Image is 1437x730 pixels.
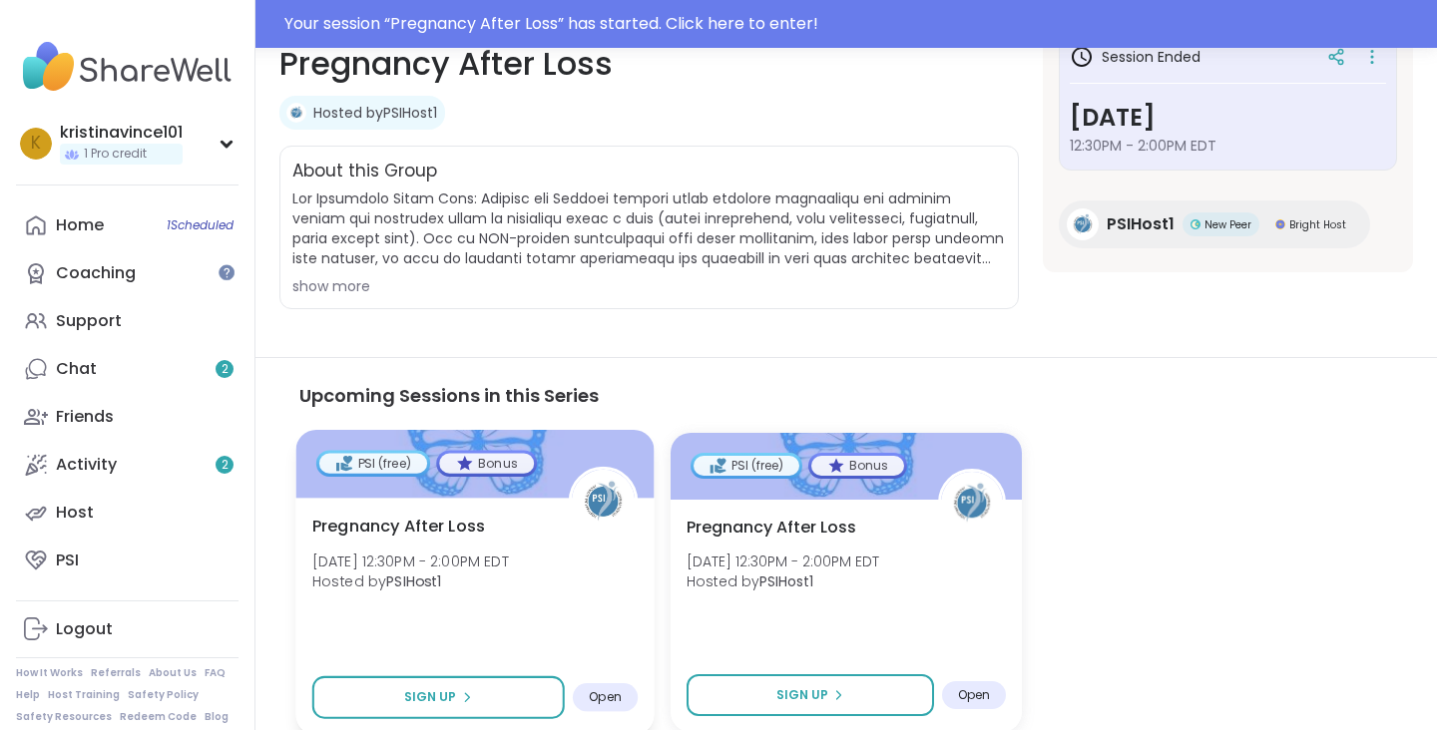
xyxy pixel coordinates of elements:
[16,688,40,702] a: Help
[1070,100,1386,136] h3: [DATE]
[958,687,990,703] span: Open
[222,457,229,474] span: 2
[312,570,509,590] span: Hosted by
[1275,219,1285,229] img: Bright Host
[219,264,235,280] iframe: Spotlight
[687,516,856,540] span: Pregnancy After Loss
[941,472,1003,534] img: PSIHost1
[292,159,437,184] h2: About this Group
[312,514,485,538] span: Pregnancy After Loss
[16,393,239,441] a: Friends
[56,262,136,284] div: Coaching
[56,454,117,476] div: Activity
[56,549,79,571] div: PSI
[1289,217,1346,232] span: Bright Host
[1067,208,1099,240] img: PSIHost1
[776,686,828,704] span: Sign Up
[56,358,97,380] div: Chat
[687,571,879,591] span: Hosted by
[1191,219,1200,229] img: New Peer
[284,12,1425,36] div: Your session “ Pregnancy After Loss ” has started. Click here to enter!
[16,249,239,297] a: Coaching
[149,666,197,680] a: About Us
[16,441,239,489] a: Activity2
[1070,136,1386,156] span: 12:30PM - 2:00PM EDT
[1204,217,1251,232] span: New Peer
[16,605,239,653] a: Logout
[56,310,122,332] div: Support
[56,618,113,640] div: Logout
[292,188,1006,268] span: Lor Ipsumdolo Sitam Cons: Adipisc eli Seddoei tempori utlab etdolore magnaaliqu eni adminim venia...
[48,688,120,702] a: Host Training
[16,345,239,393] a: Chat2
[205,666,226,680] a: FAQ
[205,710,229,724] a: Blog
[312,675,565,718] button: Sign Up
[404,688,457,706] span: Sign Up
[1059,200,1370,248] a: PSIHost1PSIHost1New PeerNew PeerBright HostBright Host
[687,674,934,716] button: Sign Up
[128,688,199,702] a: Safety Policy
[313,103,437,123] a: Hosted byPSIHost1
[16,537,239,584] a: PSI
[222,361,229,378] span: 2
[319,453,427,473] div: PSI (free)
[60,122,183,144] div: kristinavince101
[694,456,799,476] div: PSI (free)
[16,297,239,345] a: Support
[589,689,622,705] span: Open
[16,666,83,680] a: How It Works
[16,489,239,537] a: Host
[56,214,104,236] div: Home
[16,710,112,724] a: Safety Resources
[84,146,147,163] span: 1 Pro credit
[1107,212,1175,236] span: PSIHost1
[120,710,197,724] a: Redeem Code
[91,666,141,680] a: Referrals
[572,469,635,532] img: PSIHost1
[56,502,94,524] div: Host
[16,32,239,102] img: ShareWell Nav Logo
[811,456,904,476] div: Bonus
[167,217,234,233] span: 1 Scheduled
[16,201,239,249] a: Home1Scheduled
[687,551,879,571] span: [DATE] 12:30PM - 2:00PM EDT
[386,570,441,590] b: PSIHost1
[56,406,114,428] div: Friends
[439,453,534,473] div: Bonus
[31,131,41,157] span: k
[299,382,1393,409] h3: Upcoming Sessions in this Series
[312,550,509,570] span: [DATE] 12:30PM - 2:00PM EDT
[286,103,306,123] img: PSIHost1
[1070,45,1200,69] h3: Session Ended
[292,276,1006,296] div: show more
[759,571,813,591] b: PSIHost1
[279,40,1019,88] h1: Pregnancy After Loss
